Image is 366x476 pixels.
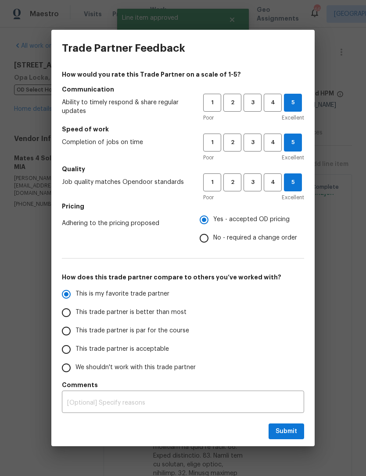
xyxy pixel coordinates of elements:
button: 5 [284,94,302,112]
span: 3 [244,177,261,187]
span: Excellent [282,153,304,162]
span: No - required a change order [213,233,297,243]
span: Yes - accepted OD pricing [213,215,290,224]
div: Pricing [200,211,304,247]
span: Ability to timely respond & share regular updates [62,98,189,116]
h5: Pricing [62,202,304,211]
h5: Quality [62,165,304,173]
div: How does this trade partner compare to others you’ve worked with? [62,285,304,377]
span: Completion of jobs on time [62,138,189,147]
span: 2 [224,177,240,187]
span: 5 [284,177,301,187]
span: 1 [204,177,220,187]
h5: Speed of work [62,125,304,134]
button: 3 [244,94,262,112]
button: 2 [223,94,241,112]
button: 4 [264,134,282,152]
span: 3 [244,138,261,148]
span: 1 [204,138,220,148]
span: Excellent [282,113,304,122]
span: Excellent [282,193,304,202]
h5: Communication [62,85,304,94]
button: 2 [223,134,241,152]
span: 4 [265,138,281,148]
button: 1 [203,134,221,152]
span: 2 [224,138,240,148]
h3: Trade Partner Feedback [62,42,185,54]
span: Adhering to the pricing proposed [62,219,186,228]
h4: How would you rate this Trade Partner on a scale of 1-5? [62,70,304,79]
h5: Comments [62,381,304,389]
button: 5 [284,173,302,191]
span: 5 [284,98,301,108]
span: This trade partner is acceptable [75,345,169,354]
button: 4 [264,94,282,112]
h5: How does this trade partner compare to others you’ve worked with? [62,273,304,282]
span: 3 [244,98,261,108]
button: 1 [203,173,221,191]
span: This is my favorite trade partner [75,289,169,299]
span: This trade partner is par for the course [75,326,189,335]
span: 2 [224,98,240,108]
button: Submit [269,423,304,440]
button: 3 [244,173,262,191]
span: We shouldn't work with this trade partner [75,363,196,372]
button: 5 [284,134,302,152]
span: 5 [284,138,301,148]
span: 4 [265,177,281,187]
button: 2 [223,173,241,191]
span: Poor [203,113,214,122]
span: 4 [265,98,281,108]
button: 3 [244,134,262,152]
button: 1 [203,94,221,112]
button: 4 [264,173,282,191]
span: Poor [203,193,214,202]
span: 1 [204,98,220,108]
span: This trade partner is better than most [75,308,187,317]
span: Poor [203,153,214,162]
span: Job quality matches Opendoor standards [62,178,189,187]
span: Submit [276,426,297,437]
